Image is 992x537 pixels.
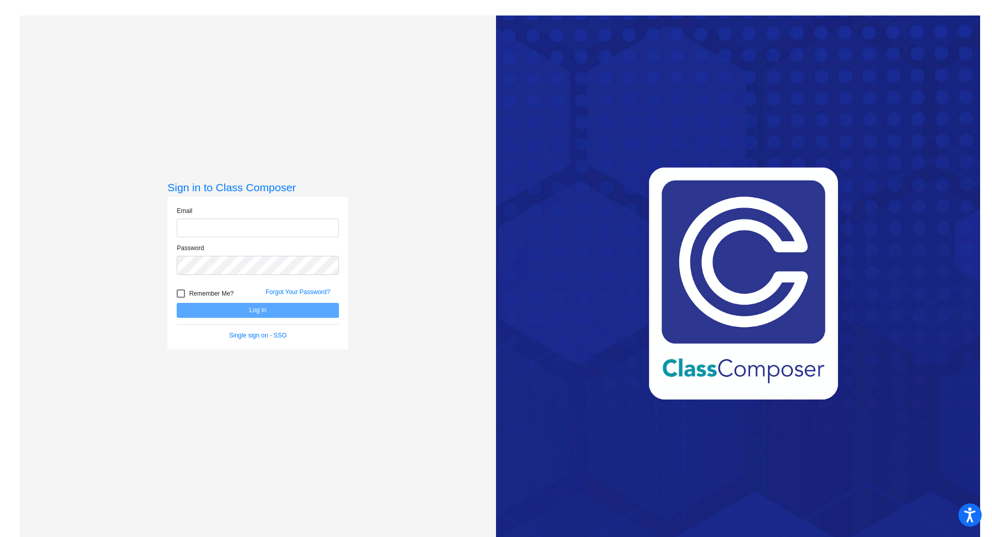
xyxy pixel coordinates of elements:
label: Password [177,243,204,253]
span: Remember Me? [189,287,234,300]
button: Log In [177,303,339,318]
a: Single sign on - SSO [229,332,287,339]
h3: Sign in to Class Composer [167,181,348,194]
label: Email [177,206,192,216]
a: Forgot Your Password? [266,288,330,296]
